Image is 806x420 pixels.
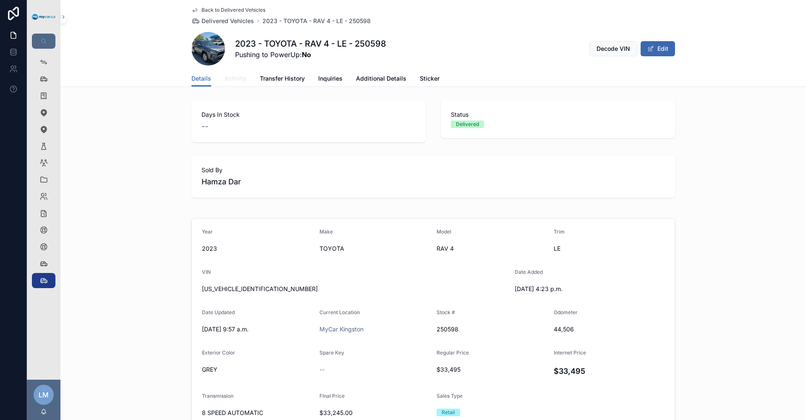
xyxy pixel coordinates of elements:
span: Regular Price [437,349,469,356]
span: Transfer History [260,74,305,83]
span: Spare Key [319,349,344,356]
button: Decode VIN [589,41,637,56]
a: 2023 - TOYOTA - RAV 4 - LE - 250598 [262,17,371,25]
span: [DATE] 9:57 a.m. [202,325,313,333]
a: Additional Details [356,71,406,88]
span: Stock # [437,309,455,315]
span: Back to Delivered Vehicles [201,7,265,13]
span: 44,506 [554,325,665,333]
span: -- [201,121,208,132]
span: Status [451,110,665,119]
a: Delivered Vehicles [191,17,254,25]
span: LM [39,390,49,400]
span: Exterior Color [202,349,235,356]
div: Retail [442,409,455,416]
span: Year [202,228,213,235]
span: Date Updated [202,309,235,315]
span: Model [437,228,451,235]
span: Details [191,74,211,83]
span: LE [554,244,665,253]
span: 8 SPEED AUTOMATIC [202,409,313,417]
span: Odometer [554,309,578,315]
span: Additional Details [356,74,406,83]
h1: 2023 - TOYOTA - RAV 4 - LE - 250598 [235,38,386,50]
span: Current Location [319,309,360,315]
span: 2023 [202,244,313,253]
div: scrollable content [27,49,60,299]
strong: No [302,50,311,59]
div: Delivered [456,121,479,128]
span: Sticker [420,74,440,83]
span: Date Added [515,269,543,275]
a: Sticker [420,71,440,88]
span: [DATE] 4:23 p.m. [515,285,625,293]
a: Inquiries [318,71,343,88]
span: $33,495 [437,365,547,374]
span: Trim [554,228,565,235]
h4: $33,495 [554,365,665,377]
span: Make [319,228,333,235]
span: Decode VIN [597,45,630,53]
a: Details [191,71,211,87]
span: VIN [202,269,211,275]
span: Days In Stock [201,110,416,119]
span: Transmission [202,393,233,399]
span: 250598 [437,325,547,333]
a: Back to Delivered Vehicles [191,7,265,13]
span: Inquiries [318,74,343,83]
span: Activity [225,74,246,83]
span: [US_VEHICLE_IDENTIFICATION_NUMBER] [202,285,508,293]
a: MyCar Kingston [319,325,364,333]
span: Hamza Dar [201,176,241,188]
span: Delivered Vehicles [201,17,254,25]
span: Pushing to PowerUp: [235,50,386,60]
a: Activity [225,71,246,88]
span: Sales Type [437,393,463,399]
span: RAV 4 [437,244,547,253]
button: Edit [641,41,675,56]
a: Transfer History [260,71,305,88]
span: Internet Price [554,349,586,356]
span: FInal Price [319,393,345,399]
span: $33,245.00 [319,409,430,417]
span: Sold By [201,166,665,174]
span: -- [319,365,324,374]
span: TOYOTA [319,244,430,253]
span: GREY [202,365,313,374]
img: App logo [32,14,55,20]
